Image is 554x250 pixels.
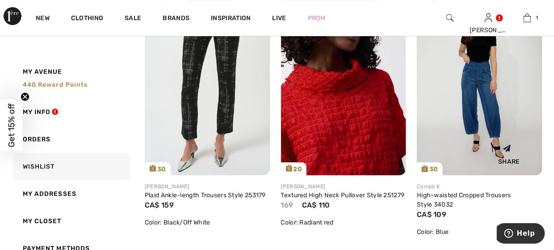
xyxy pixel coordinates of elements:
span: 169 [281,201,294,209]
img: search the website [446,13,454,23]
a: My Closet [12,208,130,235]
div: Color: Radiant red [281,218,407,227]
a: My Addresses [12,180,130,208]
img: 1ère Avenue [4,7,21,25]
a: Live [273,13,286,23]
button: Close teaser [21,92,29,101]
span: 440 Reward points [23,81,88,89]
img: My Info [485,13,492,23]
a: Clothing [71,14,103,24]
div: Color: Blue [417,227,542,237]
span: Inspiration [211,14,251,24]
a: Sale [125,14,141,24]
a: Prom [308,13,326,23]
span: My Avenue [23,67,63,76]
span: Get 15% off [6,103,17,147]
span: CA$ 159 [145,201,174,209]
div: [PERSON_NAME] [145,182,270,191]
a: 1 [508,13,546,23]
div: Compli K [417,182,542,191]
span: CA$ 110 [302,201,330,209]
img: My Bag [524,13,531,23]
div: [PERSON_NAME] [281,182,407,191]
a: High-waisted Cropped Trousers Style 34032 [417,191,511,208]
a: Brands [163,14,190,24]
span: CA$ 109 [417,210,446,219]
a: Orders [12,126,130,153]
div: Color: Black/Off White [145,218,270,227]
a: Textured High Neck Pullover Style 251279 [281,191,405,199]
a: Plaid Ankle-length Trousers Style 253179 [145,191,266,199]
a: My Info [12,98,130,126]
div: Share [483,137,536,169]
a: Sign In [485,13,492,22]
a: New [36,14,50,24]
iframe: Opens a widget where you can find more information [497,223,545,246]
div: [PERSON_NAME] [470,25,508,35]
a: Wishlist [12,153,130,180]
span: 1 [536,14,538,22]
